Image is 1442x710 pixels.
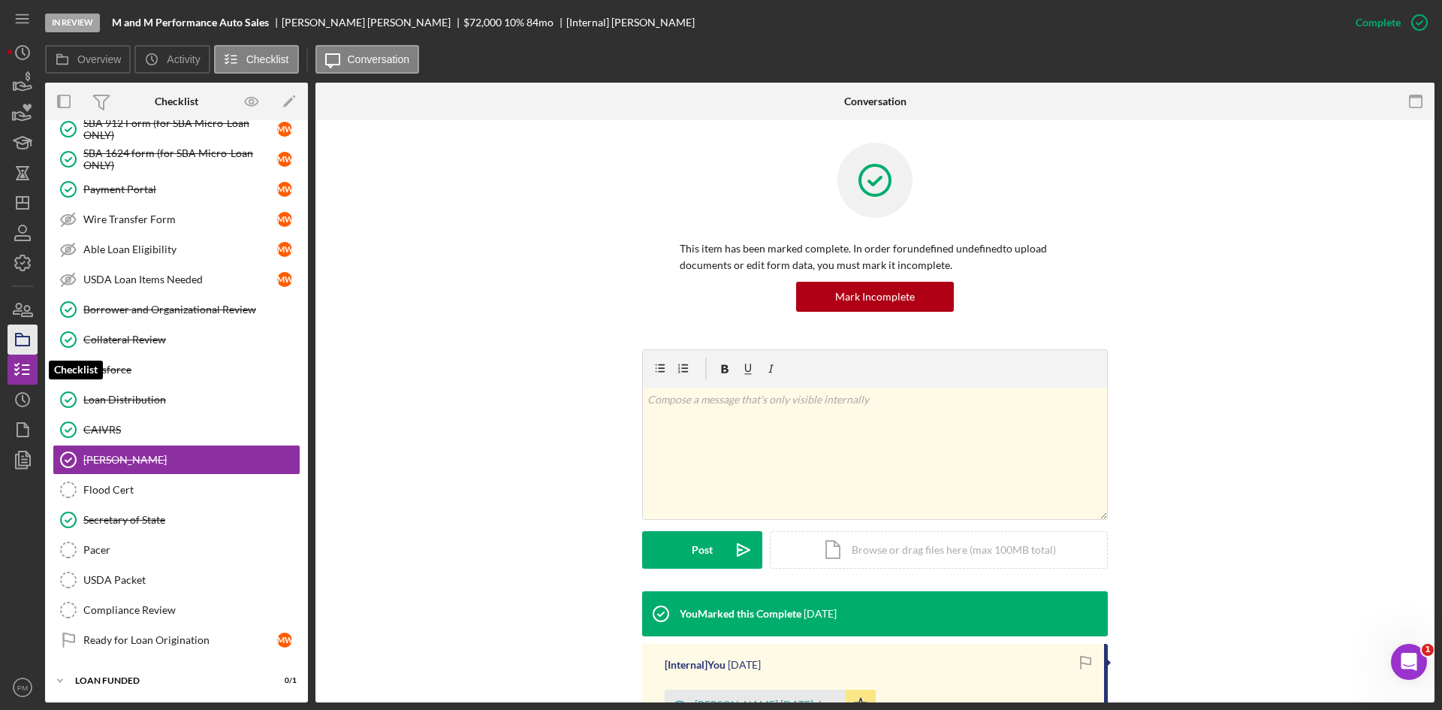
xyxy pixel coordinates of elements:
[155,95,198,107] div: Checklist
[844,95,907,107] div: Conversation
[692,531,713,569] div: Post
[53,535,300,565] a: Pacer
[315,45,420,74] button: Conversation
[1341,8,1434,38] button: Complete
[45,45,131,74] button: Overview
[53,174,300,204] a: Payment PortalMW
[53,565,300,595] a: USDA Packet
[282,17,463,29] div: [PERSON_NAME] [PERSON_NAME]
[83,334,300,346] div: Collateral Review
[53,385,300,415] a: Loan Distribution
[277,242,292,257] div: M W
[53,264,300,295] a: USDA Loan Items NeededMW
[277,633,292,648] div: M W
[277,182,292,197] div: M W
[348,53,410,65] label: Conversation
[83,304,300,316] div: Borrower and Organizational Review
[83,604,300,616] div: Compliance Review
[83,243,277,255] div: Able Loan Eligibility
[53,144,300,174] a: SBA 1624 form (for SBA Micro-Loan ONLY)MW
[504,17,524,29] div: 10 %
[53,595,300,625] a: Compliance Review
[83,147,277,171] div: SBA 1624 form (for SBA Micro-Loan ONLY)
[1391,644,1427,680] iframe: Intercom live chat
[642,531,762,569] button: Post
[53,355,300,385] a: Salesforce
[277,152,292,167] div: M W
[167,53,200,65] label: Activity
[680,608,801,620] div: You Marked this Complete
[53,114,300,144] a: SBA 912 Form (for SBA Micro-Loan ONLY)MW
[526,17,554,29] div: 84 mo
[83,484,300,496] div: Flood Cert
[83,394,300,406] div: Loan Distribution
[53,625,300,655] a: Ready for Loan OriginationMW
[463,16,502,29] span: $72,000
[75,676,259,685] div: LOAN FUNDED
[77,53,121,65] label: Overview
[277,212,292,227] div: M W
[53,204,300,234] a: Wire Transfer FormMW
[277,272,292,287] div: M W
[835,282,915,312] div: Mark Incomplete
[53,295,300,325] a: Borrower and Organizational Review
[53,325,300,355] a: Collateral Review
[53,505,300,535] a: Secretary of State
[214,45,299,74] button: Checklist
[53,445,300,475] a: [PERSON_NAME]
[796,282,954,312] button: Mark Incomplete
[53,475,300,505] a: Flood Cert
[566,17,695,29] div: [Internal] [PERSON_NAME]
[1356,8,1401,38] div: Complete
[83,634,277,646] div: Ready for Loan Origination
[83,574,300,586] div: USDA Packet
[45,14,100,32] div: In Review
[277,122,292,137] div: M W
[680,240,1070,274] p: This item has been marked complete. In order for undefined undefined to upload documents or edit ...
[246,53,289,65] label: Checklist
[134,45,210,74] button: Activity
[112,17,269,29] b: M and M Performance Auto Sales
[53,415,300,445] a: CAIVRS
[804,608,837,620] time: 2025-10-08 13:50
[83,454,300,466] div: [PERSON_NAME]
[8,672,38,702] button: PM
[83,424,300,436] div: CAIVRS
[83,364,300,376] div: Salesforce
[1422,644,1434,656] span: 1
[83,183,277,195] div: Payment Portal
[270,676,297,685] div: 0 / 1
[665,659,726,671] div: [Internal] You
[728,659,761,671] time: 2025-10-08 13:50
[83,544,300,556] div: Pacer
[17,684,28,692] text: PM
[83,117,277,141] div: SBA 912 Form (for SBA Micro-Loan ONLY)
[53,234,300,264] a: Able Loan EligibilityMW
[83,213,277,225] div: Wire Transfer Form
[83,514,300,526] div: Secretary of State
[83,273,277,286] div: USDA Loan Items Needed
